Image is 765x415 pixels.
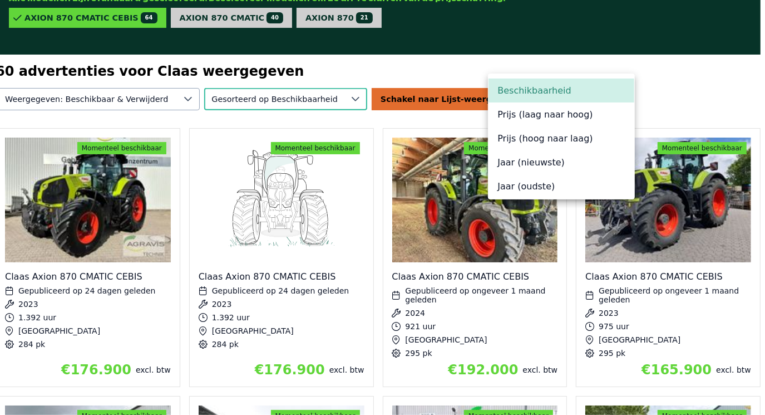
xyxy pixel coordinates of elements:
span: Weergegeven: Beschikbaar & Verwijderd [5,95,168,103]
div: AXION 870 CMATIC CEBIS [24,12,157,23]
span: Momenteel beschikbaar [658,142,747,154]
div: AXION 870 [305,12,373,23]
li: Jaar (nieuwste) [488,150,634,174]
span: excl. btw [136,365,171,374]
img: Claas Axion 870 CMATIC CEBIS [5,138,171,262]
span: 1.392 uur [18,313,56,322]
div: Bekijk details van Claas Axion 870 CMATIC CEBIS [576,128,761,387]
span: Jaar (nieuwste) [497,157,565,168]
span: [GEOGRAPHIC_DATA] [406,335,487,344]
span: Beschikbaarheid [205,89,344,110]
span: 295 pk [406,349,432,358]
span: [GEOGRAPHIC_DATA] [599,335,680,344]
span: excl. btw [329,365,364,374]
span: Jaar (oudste) [497,181,555,192]
span: 284 pk [18,340,45,349]
img: Claas Axion 870 CMATIC CEBIS [585,138,751,262]
span: excl. btw [716,365,751,374]
div: AXION 870 CMATIC [180,12,283,23]
span: Momenteel beschikbaar [77,142,166,154]
span: €176.900 [255,362,325,378]
span: [GEOGRAPHIC_DATA] [18,326,100,335]
li: Jaar (oudste) [488,174,634,198]
span: 295 pk [599,349,625,358]
span: [GEOGRAPHIC_DATA] [212,326,294,335]
span: 1.392 uur [212,313,250,322]
span: 40 [266,12,283,23]
div: Schakel naar Lijst-weergave [372,88,517,110]
span: €192.000 [448,362,519,378]
div: Bekijk details van Claas Axion 870 CMATIC CEBIS [189,128,374,387]
span: €176.900 [61,362,131,378]
span: Prijs (hoog naar laag) [497,133,593,144]
span: 64 [141,12,157,23]
span: 2023 [212,300,232,309]
span: Gepubliceerd op ongeveer 1 maand geleden [406,286,558,304]
li: Beschikbaarheid [488,79,634,102]
span: 921 uur [406,322,436,331]
span: 21 [356,12,373,23]
span: 2024 [406,309,426,318]
span: Momenteel beschikbaar [271,142,360,154]
li: Prijs (laag naar hoog) [488,102,634,126]
span: Gepubliceerd op 24 dagen geleden [18,286,156,295]
span: Gepubliceerd op 24 dagen geleden [212,286,349,295]
div: Claas Axion 870 CMATIC CEBIS [585,271,751,282]
span: Prijs (laag naar hoog) [497,109,593,120]
span: €165.900 [641,362,712,378]
div: Bekijk details van Claas Axion 870 CMATIC CEBIS [383,128,567,387]
span: Beschikbaarheid [497,85,571,96]
div: Claas Axion 870 CMATIC CEBIS [5,271,171,282]
li: Draaiuren (laag naar hoog) [488,198,634,222]
span: Gesorteerd op Beschikbaarheid [211,95,338,104]
span: 2023 [599,309,619,318]
div: Claas Axion 870 CMATIC CEBIS [199,271,364,282]
span: 975 uur [599,322,629,331]
span: Gepubliceerd op ongeveer 1 maand geleden [599,286,751,304]
span: excl. btw [523,365,558,374]
img: Claas Axion 870 CMATIC CEBIS [392,138,558,262]
span: 284 pk [212,340,239,349]
span: 2023 [18,300,38,309]
span: Momenteel beschikbaar [464,142,553,154]
div: Claas Axion 870 CMATIC CEBIS [392,271,558,282]
img: Claas Axion 870 CMATIC CEBIS [199,138,364,262]
li: Prijs (hoog naar laag) [488,126,634,150]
